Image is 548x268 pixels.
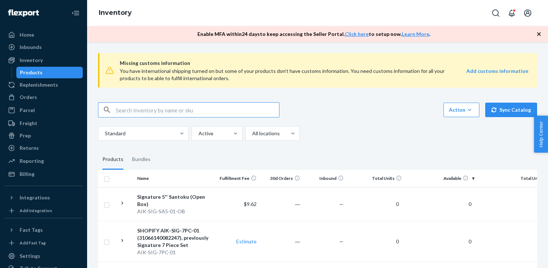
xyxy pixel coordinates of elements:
[4,41,83,53] a: Inbounds
[20,107,35,114] div: Parcel
[393,201,402,207] span: 0
[259,187,303,221] td: ―
[393,238,402,244] span: 0
[402,31,429,37] a: Learn More
[504,6,519,20] button: Open notifications
[137,193,213,208] div: Signature 5'' Santoku (Open Box)
[485,103,537,117] button: Sync Catalog
[339,238,344,244] span: —
[137,249,213,256] div: AIK-SIG-7PC-01
[443,103,479,117] button: Action
[4,239,83,247] a: Add Fast Tag
[4,224,83,236] button: Fast Tags
[132,149,151,170] div: Bundles
[20,31,34,38] div: Home
[4,104,83,116] a: Parcel
[216,170,259,187] th: Fulfillment Fee
[134,170,216,187] th: Name
[345,31,369,37] a: Click here
[20,132,31,139] div: Prep
[466,238,474,244] span: 0
[4,250,83,262] a: Settings
[466,67,528,82] a: Add customs information
[20,120,37,127] div: Freight
[20,81,58,88] div: Replenishments
[303,170,347,187] th: Inbound
[347,170,405,187] th: Total Units
[520,6,535,20] button: Open account menu
[120,67,447,82] div: You have international shipping turned on but some of your products don’t have customs informatio...
[20,157,44,165] div: Reporting
[20,194,50,201] div: Integrations
[20,240,46,246] div: Add Fast Tag
[405,170,477,187] th: Available
[120,59,528,67] span: Missing customs information
[20,69,42,76] div: Products
[4,117,83,129] a: Freight
[8,9,39,17] img: Flexport logo
[534,116,548,153] button: Help Center
[93,3,138,24] ol: breadcrumbs
[259,170,303,187] th: 30d Orders
[449,106,474,114] div: Action
[137,208,213,215] div: AIK-SIG-SA5-01-OB
[20,207,52,214] div: Add Integration
[104,130,105,137] input: Standard
[137,227,213,249] div: SHOPIFY AIK-SIG-7PC-01 (31066140082247), previously Signature 7 Piece Set
[20,94,37,101] div: Orders
[16,67,83,78] a: Products
[4,192,83,203] button: Integrations
[4,130,83,141] a: Prep
[99,9,132,17] a: Inventory
[4,206,83,215] a: Add Integration
[4,168,83,180] a: Billing
[466,68,528,74] strong: Add customs information
[20,170,34,178] div: Billing
[4,142,83,154] a: Returns
[488,6,503,20] button: Open Search Box
[20,144,39,152] div: Returns
[4,29,83,41] a: Home
[236,238,257,244] a: Estimate
[4,91,83,103] a: Orders
[20,57,43,64] div: Inventory
[102,149,123,170] div: Products
[68,6,83,20] button: Close Navigation
[4,155,83,167] a: Reporting
[244,201,257,207] span: $9.62
[4,79,83,91] a: Replenishments
[20,44,42,51] div: Inbounds
[197,30,430,38] p: Enable MFA within 24 days to keep accessing the Seller Portal. to setup now. .
[4,54,83,66] a: Inventory
[20,226,43,234] div: Fast Tags
[339,201,344,207] span: —
[466,201,474,207] span: 0
[198,130,199,137] input: Active
[116,103,279,117] input: Search inventory by name or sku
[259,221,303,262] td: ―
[20,252,40,260] div: Settings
